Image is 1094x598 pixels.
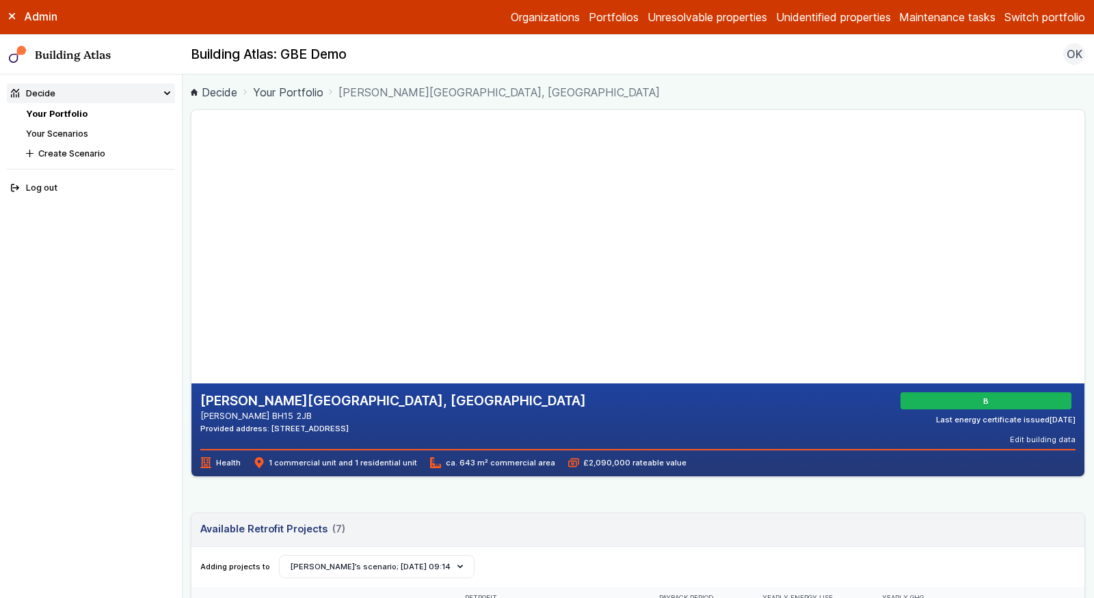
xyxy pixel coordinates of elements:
[200,409,586,422] address: [PERSON_NAME] BH15 2JB
[200,423,586,434] div: Provided address: [STREET_ADDRESS]
[648,9,767,25] a: Unresolvable properties
[7,178,175,198] button: Log out
[568,457,686,468] span: £2,090,000 rateable value
[985,396,991,407] span: B
[1063,43,1085,65] button: OK
[191,84,237,100] a: Decide
[338,84,660,100] span: [PERSON_NAME][GEOGRAPHIC_DATA], [GEOGRAPHIC_DATA]
[430,457,555,468] span: ca. 643 m² commercial area
[191,46,347,64] h2: Building Atlas: GBE Demo
[1050,415,1076,424] time: [DATE]
[776,9,891,25] a: Unidentified properties
[1004,9,1085,25] button: Switch portfolio
[26,128,88,139] a: Your Scenarios
[1010,434,1076,445] button: Edit building data
[22,144,175,163] button: Create Scenario
[200,457,240,468] span: Health
[332,521,345,536] span: (7)
[11,87,55,100] div: Decide
[253,84,323,100] a: Your Portfolio
[9,46,27,64] img: main-0bbd2752.svg
[7,83,175,103] summary: Decide
[589,9,639,25] a: Portfolios
[200,392,586,410] h2: [PERSON_NAME][GEOGRAPHIC_DATA], [GEOGRAPHIC_DATA]
[200,521,345,536] h3: Available Retrofit Projects
[26,109,88,119] a: Your Portfolio
[200,561,270,572] span: Adding projects to
[936,414,1076,425] div: Last energy certificate issued
[279,555,475,578] button: [PERSON_NAME]’s scenario; [DATE] 09:14
[899,9,996,25] a: Maintenance tasks
[1067,46,1082,62] span: OK
[254,457,417,468] span: 1 commercial unit and 1 residential unit
[511,9,580,25] a: Organizations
